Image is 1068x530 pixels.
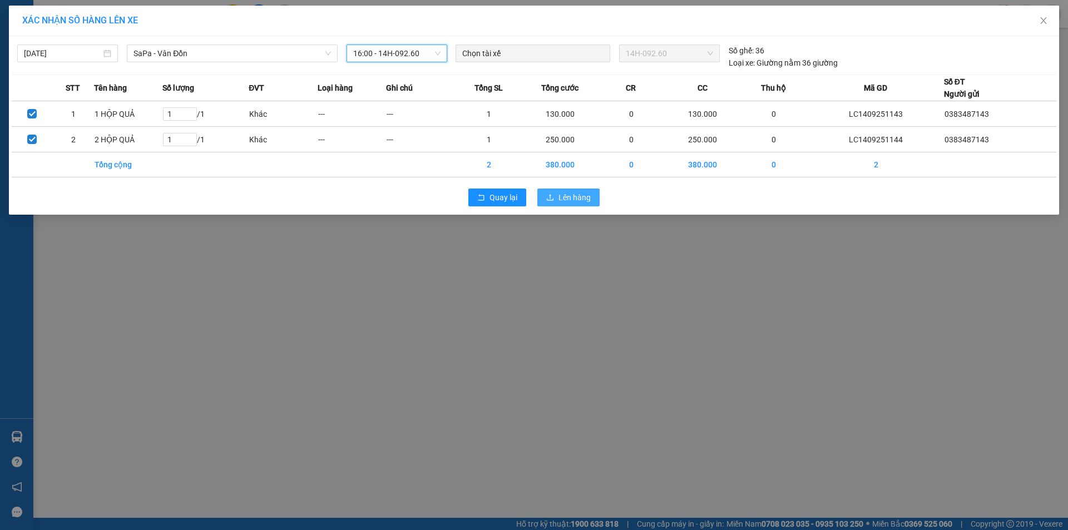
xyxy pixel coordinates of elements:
[23,52,111,72] strong: 0888 827 827 - 0848 827 827
[808,127,944,152] td: LC1409251144
[1028,6,1059,37] button: Close
[386,101,454,127] td: ---
[22,15,138,26] span: XÁC NHẬN SỐ HÀNG LÊN XE
[666,127,740,152] td: 250.000
[626,45,713,62] span: 14H-092.60
[944,76,980,100] div: Số ĐT Người gửi
[318,101,386,127] td: ---
[162,82,194,94] span: Số lượng
[523,152,597,177] td: 380.000
[477,194,485,202] span: rollback
[12,6,105,29] strong: Công ty TNHH Phúc Xuyên
[249,101,317,127] td: Khác
[761,82,786,94] span: Thu hộ
[162,127,249,152] td: / 1
[1039,16,1048,25] span: close
[162,101,249,127] td: / 1
[53,101,94,127] td: 1
[729,44,754,57] span: Số ghế:
[386,127,454,152] td: ---
[523,101,597,127] td: 130.000
[454,152,523,177] td: 2
[318,82,353,94] span: Loại hàng
[597,101,665,127] td: 0
[249,82,264,94] span: ĐVT
[597,127,665,152] td: 0
[945,110,989,118] span: 0383487143
[94,152,162,177] td: Tổng cộng
[626,82,636,94] span: CR
[740,101,808,127] td: 0
[353,45,441,62] span: 16:00 - 14H-092.60
[597,152,665,177] td: 0
[454,101,523,127] td: 1
[249,127,317,152] td: Khác
[729,57,838,69] div: Giường nằm 36 giường
[454,127,523,152] td: 1
[729,44,764,57] div: 36
[24,47,101,60] input: 14/09/2025
[808,101,944,127] td: LC1409251143
[541,82,578,94] span: Tổng cước
[729,57,755,69] span: Loại xe:
[53,127,94,152] td: 2
[133,45,331,62] span: SaPa - Vân Đồn
[318,127,386,152] td: ---
[558,191,591,204] span: Lên hàng
[386,82,413,94] span: Ghi chú
[94,101,162,127] td: 1 HỘP QUẢ
[94,82,127,94] span: Tên hàng
[489,191,517,204] span: Quay lại
[5,32,112,72] span: Gửi hàng [GEOGRAPHIC_DATA]: Hotline:
[864,82,887,94] span: Mã GD
[666,152,740,177] td: 380.000
[10,75,107,104] span: Gửi hàng Hạ Long: Hotline:
[523,127,597,152] td: 250.000
[537,189,600,206] button: uploadLên hàng
[94,127,162,152] td: 2 HỘP QUẢ
[325,50,332,57] span: down
[740,127,808,152] td: 0
[66,82,80,94] span: STT
[546,194,554,202] span: upload
[808,152,944,177] td: 2
[945,135,989,144] span: 0383487143
[698,82,708,94] span: CC
[474,82,503,94] span: Tổng SL
[666,101,740,127] td: 130.000
[468,189,526,206] button: rollbackQuay lại
[740,152,808,177] td: 0
[6,42,112,62] strong: 024 3236 3236 -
